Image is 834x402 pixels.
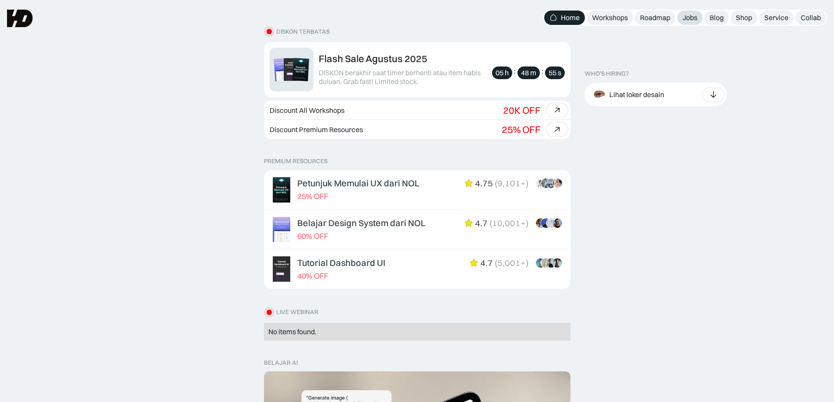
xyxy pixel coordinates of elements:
[489,218,492,228] div: (
[521,68,536,77] div: 48 m
[759,10,794,25] a: Service
[561,13,580,22] div: Home
[704,10,729,25] a: Blog
[475,178,493,189] div: 4.75
[584,70,629,77] div: WHO’S HIRING?
[764,13,788,22] div: Service
[266,251,569,287] a: Tutorial Dashboard UI40% OFF4.7(5,001+)
[736,13,752,22] div: Shop
[640,13,670,22] div: Roadmap
[526,258,528,268] div: )
[496,68,509,77] div: 05 h
[266,172,569,208] a: Petunjuk Memulai UX dari NOL25% OFF4.75(9,101+)
[677,10,703,25] a: Jobs
[270,106,345,115] div: Discount All Workshops
[526,218,528,228] div: )
[480,258,493,268] div: 4.7
[475,218,488,228] div: 4.7
[514,66,516,76] div: :
[544,10,585,25] a: Home
[264,359,298,367] div: belajar ai
[297,218,426,228] div: Belajar Design System dari NOL
[297,192,328,201] div: 25% OFF
[297,232,328,241] div: 60% OFF
[276,308,318,316] div: LIVE WEBINAR
[268,327,566,336] div: No items found.
[264,101,570,120] a: Discount All Workshops20K OFF
[264,157,570,165] p: PREMIUM RESOURCES
[264,120,570,139] a: Discount Premium Resources25% OFF
[270,126,363,134] div: Discount Premium Resources
[635,10,676,25] a: Roadmap
[495,258,497,268] div: (
[297,258,385,268] div: Tutorial Dashboard UI
[502,124,541,135] div: 25% OFF
[497,178,526,189] div: 9,101+
[297,272,328,281] div: 40% OFF
[549,68,561,77] div: 55 s
[609,90,664,99] div: Lihat loker desain
[731,10,757,25] a: Shop
[266,212,569,248] a: Belajar Design System dari NOL60% OFF4.7(10,001+)
[503,105,541,116] div: 20K OFF
[801,13,821,22] div: Collab
[276,28,330,35] div: diskon terbatas
[526,178,528,189] div: )
[683,13,697,22] div: Jobs
[495,178,497,189] div: (
[795,10,826,25] a: Collab
[710,13,724,22] div: Blog
[319,53,427,64] div: Flash Sale Agustus 2025
[497,258,526,268] div: 5,001+
[587,10,633,25] a: Workshops
[542,66,543,76] div: :
[319,68,488,87] div: DISKON berakhir saat timer berhenti atau item habis duluan. Grab fast! Limited stock.
[492,218,526,228] div: 10,001+
[297,178,419,189] div: Petunjuk Memulai UX dari NOL
[592,13,628,22] div: Workshops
